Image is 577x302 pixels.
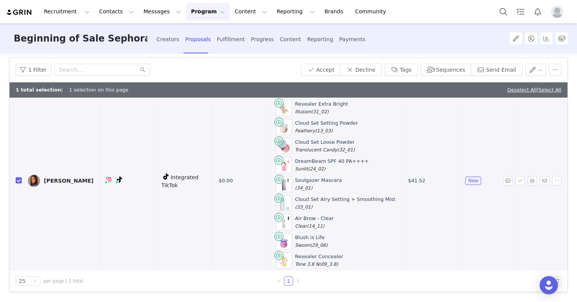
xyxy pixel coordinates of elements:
a: Tasks [512,3,529,20]
button: Decline [340,64,381,76]
button: Accept [301,64,341,76]
div: Soulgazer Mascara [295,177,342,191]
div: Content [280,29,301,50]
div: Cloud Set Airy Setting + Smoothing Mist [295,196,395,210]
li: Previous Page [275,276,284,286]
button: Notifications [529,3,546,20]
a: [PERSON_NAME] [28,175,93,187]
li: 1 [284,276,293,286]
img: grin logo [6,9,33,16]
button: Reporting [272,3,319,20]
i: icon: down [32,279,37,284]
div: Air Brow - Clear [295,215,334,230]
span: (32_01) [337,147,355,153]
a: Deselect All [507,87,537,93]
div: Creators [156,29,179,50]
img: AIR_BROW_CLEAR_BRUSH.jpg [276,215,292,230]
img: BLUSHISLIFE_BUTTERFLIES.jpg [276,234,292,249]
div: Progress [251,29,274,50]
div: Fulfillment [217,29,245,50]
a: Brands [320,3,350,20]
span: Tone 3.8 N [295,262,319,267]
span: Illusion [295,109,311,114]
div: Proposals [185,29,211,50]
span: Feathery [295,128,315,133]
img: CLOUDSET_AIRY.jpg [276,119,292,135]
span: (14_11) [307,223,324,229]
div: Revealer Extra Bright [295,100,348,115]
img: RC2024_0.5_vessel_4a3c47be-e82c-4a8e-bfb5-22f54ef3346d.jpg [276,253,292,268]
button: Program [186,3,230,20]
button: Profile [546,6,571,18]
img: DREAMBEAM_SUNLIT_CAP_ON_ZOOM.jpg [276,157,292,173]
span: (34_01) [295,185,313,191]
img: 224d818f-8f2c-4887-b847-d69422acaf74.jpg [28,175,40,187]
span: | [537,87,561,93]
span: (33_01) [295,204,313,210]
input: Search... [55,64,150,76]
button: Tags [385,64,418,76]
button: Content [230,3,272,20]
button: Sequences [421,64,471,76]
img: instagram.svg [106,177,112,183]
span: (29_06) [310,243,328,248]
img: REVEALER_EXTRA_BRIGHT_MAGIC_SMUDGE.jpg [276,100,292,116]
button: 1 Filter [16,64,52,76]
i: icon: right [295,279,300,283]
div: Revealer Concealer [295,253,343,268]
span: (09_3.8) [319,262,338,267]
span: Sunlit [295,166,308,172]
div: Open Intercom Messenger [540,276,558,294]
span: per page | 2 total [44,278,83,284]
h3: Beginning of Sale Sephora BI Micro Campaign [14,23,147,54]
img: SOULGAZER_MASCARA_FULLSIZE_Vessel_MacroApplicator.jpg [276,177,292,192]
img: CANDY_1cc50725-7d7a-42d1-8808-fc3b0f8484f9.jpg [276,138,292,154]
div: | 1 selection on this page [16,86,129,94]
span: Integrated TikTok [161,174,198,188]
span: (13_03) [315,128,333,133]
div: DreamBeam SPF 40 PA++++ [295,157,369,172]
div: Cloud Set Loose Powder [295,138,355,153]
span: Clear [295,223,307,229]
span: (24_02) [308,166,326,172]
a: Community [351,3,394,20]
button: Contacts [95,3,139,20]
i: icon: search [140,67,145,72]
span: $0.00 [219,177,233,185]
span: Selected Products [528,176,540,185]
div: Payments [339,29,366,50]
span: Send Email [540,176,552,185]
span: (31_02) [311,109,329,114]
img: placeholder-profile.jpg [551,6,563,18]
li: Next Page [293,276,302,286]
i: icon: left [277,279,282,283]
div: Blush is Life [295,234,328,249]
span: Translucent Candy [295,147,337,153]
button: Recruitment [39,3,94,20]
button: Send Email [471,64,522,76]
div: 25 [19,277,26,285]
b: 1 total selection [16,87,61,93]
img: Screenshot2024-12-18at3.53.22PM.png [279,196,289,211]
button: Messages [139,3,186,20]
span: New [465,177,481,185]
button: Search [495,3,512,20]
div: Reporting [307,29,333,50]
a: Select All [538,87,561,93]
div: Cloud Set Setting Powder [295,119,358,134]
span: $41.52 [408,177,425,185]
a: 1 [284,277,293,285]
span: Swoon [295,243,310,248]
div: [PERSON_NAME] [44,178,93,184]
